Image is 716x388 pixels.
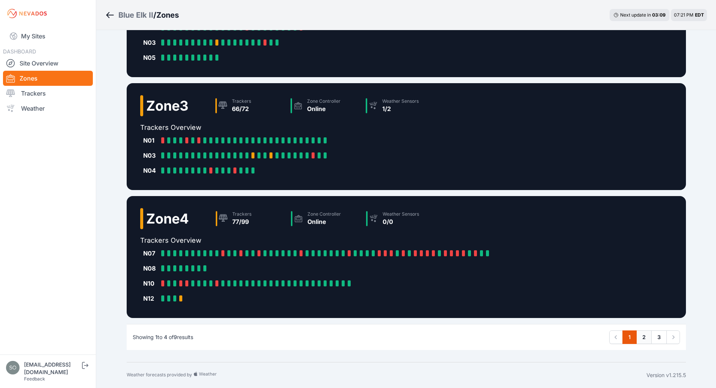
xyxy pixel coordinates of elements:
nav: Breadcrumb [105,5,179,25]
span: 4 [164,334,167,340]
a: 3 [651,330,667,344]
a: 1 [622,330,637,344]
h2: Zone 3 [146,98,188,113]
div: Weather forecasts provided by [127,371,646,379]
h3: Zones [156,10,179,20]
p: Showing to of results [133,333,193,341]
span: EDT [695,12,704,18]
img: Nevados [6,8,48,20]
span: 1 [155,334,157,340]
a: Weather Sensors1/2 [363,95,438,116]
div: Zone Controller [307,211,341,217]
a: Feedback [24,376,45,382]
a: Weather Sensors0/0 [363,208,438,229]
div: Online [307,217,341,226]
a: Trackers66/72 [212,95,288,116]
div: N10 [143,279,158,288]
div: Version v1.215.5 [646,371,686,379]
span: / [153,10,156,20]
div: N01 [143,136,158,145]
div: Weather Sensors [382,98,419,104]
div: N03 [143,151,158,160]
div: 03 : 09 [652,12,666,18]
div: 1/2 [382,104,419,113]
a: Blue Elk II [118,10,153,20]
div: [EMAIL_ADDRESS][DOMAIN_NAME] [24,361,80,376]
div: N05 [143,53,158,62]
div: Trackers [232,98,251,104]
a: 2 [636,330,652,344]
a: Trackers [3,86,93,101]
div: Online [307,104,341,113]
span: Next update in [620,12,651,18]
span: DASHBOARD [3,48,36,55]
span: 07:21 PM [674,12,693,18]
h2: Zone 4 [146,211,189,226]
div: Weather Sensors [383,211,419,217]
h2: Trackers Overview [140,122,438,133]
h2: Trackers Overview [140,235,495,246]
img: solarae@invenergy.com [6,361,20,374]
a: Site Overview [3,56,93,71]
div: N04 [143,166,158,175]
div: Zone Controller [307,98,341,104]
a: My Sites [3,27,93,45]
div: N12 [143,294,158,303]
div: Trackers [232,211,251,217]
a: Trackers77/99 [213,208,288,229]
a: Weather [3,101,93,116]
nav: Pagination [609,330,680,344]
div: 77/99 [232,217,251,226]
div: N08 [143,264,158,273]
div: N07 [143,249,158,258]
a: Zones [3,71,93,86]
div: N03 [143,38,158,47]
div: 66/72 [232,104,251,113]
span: 9 [174,334,177,340]
div: 0/0 [383,217,419,226]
